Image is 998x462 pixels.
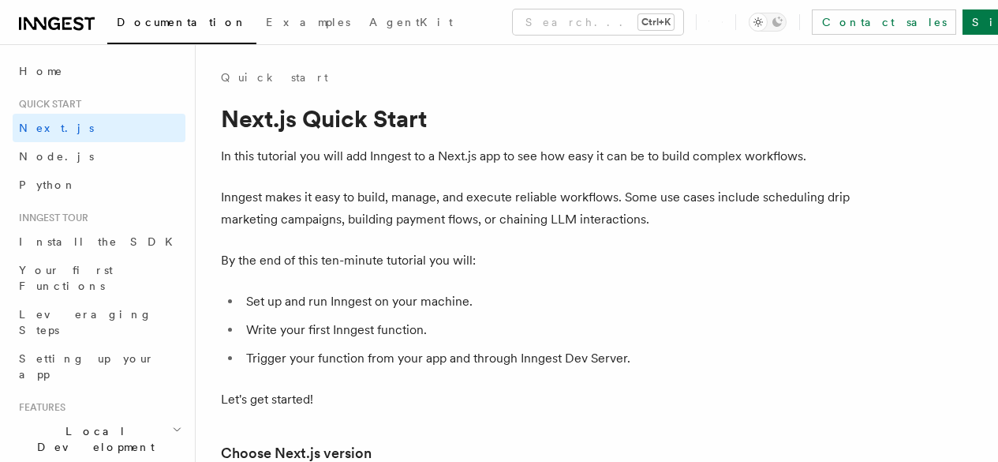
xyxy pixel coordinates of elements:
button: Local Development [13,417,185,461]
a: Python [13,171,185,199]
span: Leveraging Steps [19,308,152,336]
span: Setting up your app [19,352,155,381]
span: Python [19,178,77,191]
span: Features [13,401,65,414]
li: Write your first Inngest function. [241,319,852,341]
h1: Next.js Quick Start [221,104,852,133]
span: Quick start [13,98,81,111]
li: Trigger your function from your app and through Inngest Dev Server. [241,347,852,370]
a: Contact sales [812,9,956,35]
button: Toggle dark mode [749,13,787,32]
a: Examples [256,5,360,43]
span: Local Development [13,423,172,455]
a: Quick start [221,69,328,85]
p: By the end of this ten-minute tutorial you will: [221,250,852,272]
a: Documentation [107,5,256,44]
span: Examples [266,16,350,28]
a: AgentKit [360,5,462,43]
kbd: Ctrl+K [638,14,674,30]
p: Inngest makes it easy to build, manage, and execute reliable workflows. Some use cases include sc... [221,186,852,231]
span: Next.js [19,122,94,134]
p: Let's get started! [221,389,852,411]
span: Documentation [117,16,247,28]
span: Node.js [19,150,94,163]
a: Install the SDK [13,227,185,256]
a: Next.js [13,114,185,142]
a: Home [13,57,185,85]
a: Leveraging Steps [13,300,185,344]
span: Home [19,63,63,79]
span: Install the SDK [19,235,182,248]
p: In this tutorial you will add Inngest to a Next.js app to see how easy it can be to build complex... [221,145,852,167]
a: Node.js [13,142,185,171]
span: AgentKit [369,16,453,28]
span: Your first Functions [19,264,113,292]
li: Set up and run Inngest on your machine. [241,291,852,313]
a: Your first Functions [13,256,185,300]
span: Inngest tour [13,212,88,224]
a: Setting up your app [13,344,185,389]
button: Search...Ctrl+K [513,9,683,35]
